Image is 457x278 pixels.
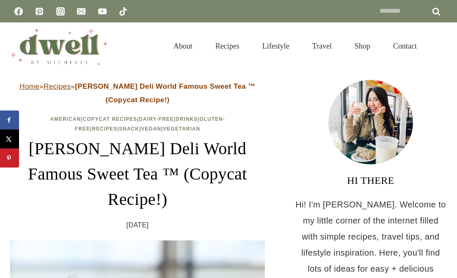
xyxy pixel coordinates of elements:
[162,31,204,61] a: About
[176,116,198,122] a: Drinks
[115,3,132,20] a: TikTok
[432,39,447,53] button: View Search Form
[10,3,27,20] a: Facebook
[31,3,48,20] a: Pinterest
[163,126,200,132] a: Vegetarian
[44,82,71,90] a: Recipes
[50,116,225,132] span: | | | | | | | |
[73,3,90,20] a: Email
[19,82,255,104] span: » »
[127,219,149,232] time: [DATE]
[19,82,39,90] a: Home
[83,116,137,122] a: Copycat Recipes
[50,116,81,122] a: American
[119,126,139,132] a: Snack
[295,173,447,188] h3: HI THERE
[52,3,69,20] a: Instagram
[382,31,428,61] a: Contact
[92,126,117,132] a: Recipes
[94,3,111,20] a: YouTube
[141,126,161,132] a: Vegan
[75,82,256,104] strong: [PERSON_NAME] Deli World Famous Sweet Tea ™ (Copycat Recipe!)
[75,116,225,132] a: Gluten-Free
[343,31,382,61] a: Shop
[139,116,173,122] a: Dairy-Free
[10,27,107,65] img: DWELL by michelle
[251,31,301,61] a: Lifestyle
[10,136,265,212] h1: [PERSON_NAME] Deli World Famous Sweet Tea ™ (Copycat Recipe!)
[162,31,428,61] nav: Primary Navigation
[301,31,343,61] a: Travel
[204,31,251,61] a: Recipes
